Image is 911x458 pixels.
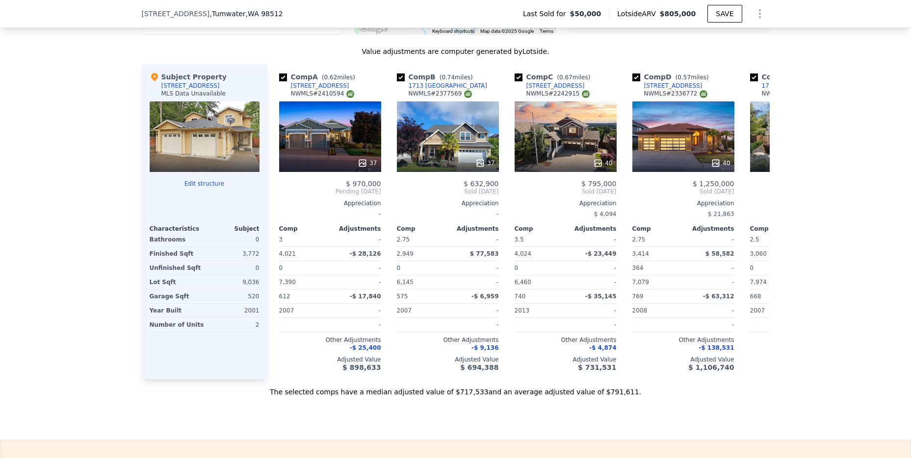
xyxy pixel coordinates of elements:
div: NWMLS # 2253407 [762,90,825,98]
div: Year Built [150,304,203,317]
span: Pending [DATE] [279,188,381,195]
div: 2007 [750,304,799,317]
div: - [685,304,734,317]
span: 0 [279,265,283,271]
span: 7,390 [279,279,296,286]
span: $ 1,106,740 [688,363,734,371]
div: NWMLS # 2410594 [291,90,354,98]
span: $ 731,531 [578,363,616,371]
div: - [450,318,499,332]
div: Appreciation [515,199,617,207]
div: - [568,304,617,317]
span: 6,145 [397,279,414,286]
div: Adjusted Value [515,356,617,363]
div: 2008 [632,304,681,317]
button: Keyboard shortcuts [432,28,474,35]
img: NWMLS Logo [582,90,590,98]
div: 1713 [GEOGRAPHIC_DATA] [409,82,488,90]
button: Show Options [750,4,770,24]
span: 0.62 [324,74,338,81]
img: Google [357,22,390,35]
span: 3,060 [750,250,767,257]
div: Lot Sqft [150,275,203,289]
span: 740 [515,293,526,300]
span: -$ 6,959 [471,293,498,300]
span: 612 [279,293,290,300]
div: 1716 [GEOGRAPHIC_DATA] [762,82,841,90]
span: $ 632,900 [464,180,498,188]
span: $ 970,000 [346,180,381,188]
span: 4,021 [279,250,296,257]
span: Sold [DATE] [397,188,499,195]
div: Comp [279,225,330,233]
a: 1716 [GEOGRAPHIC_DATA] [750,82,841,90]
div: - [568,275,617,289]
div: Subject Property [150,72,227,82]
div: Other Adjustments [397,336,499,344]
span: $ 21,863 [708,211,734,217]
div: Comp [750,225,801,233]
span: 668 [750,293,761,300]
span: 7,974 [750,279,767,286]
span: -$ 23,449 [585,250,617,257]
div: Adjustments [448,225,499,233]
div: - [332,318,381,332]
div: Other Adjustments [632,336,734,344]
span: Map data ©2025 Google [480,28,534,34]
span: 769 [632,293,644,300]
div: 3.5 [515,233,564,246]
span: $ 77,583 [470,250,499,257]
div: Comp E [750,72,830,82]
div: - [332,304,381,317]
a: 1713 [GEOGRAPHIC_DATA] [397,82,488,90]
div: Appreciation [397,199,499,207]
div: - [450,233,499,246]
div: Garage Sqft [150,289,203,303]
span: 4,024 [515,250,531,257]
span: $50,000 [570,9,601,19]
span: 0 [515,265,519,271]
div: Comp A [279,72,359,82]
div: 0 [207,261,260,275]
span: $ 694,388 [460,363,498,371]
button: Edit structure [150,180,260,188]
div: 2 [208,318,259,332]
div: - [279,207,381,221]
span: , Tumwater [209,9,283,19]
span: -$ 17,840 [350,293,381,300]
div: - [397,207,499,221]
div: - [450,261,499,275]
span: 6,460 [515,279,531,286]
span: 0 [397,265,401,271]
span: -$ 63,312 [703,293,734,300]
span: ( miles) [436,74,477,81]
div: Other Adjustments [750,336,852,344]
span: -$ 35,145 [585,293,617,300]
div: - [685,318,734,332]
span: Sold [DATE] [632,188,734,195]
div: Comp [397,225,448,233]
div: Other Adjustments [279,336,381,344]
span: ( miles) [553,74,594,81]
div: Comp [632,225,683,233]
div: 520 [207,289,260,303]
div: Appreciation [279,199,381,207]
div: Bathrooms [150,233,203,246]
a: [STREET_ADDRESS] [632,82,703,90]
div: NWMLS # 2336772 [644,90,707,98]
div: 40 [593,158,612,168]
span: [STREET_ADDRESS] [142,9,210,19]
span: 0 [750,265,754,271]
div: - [450,275,499,289]
img: NWMLS Logo [700,90,707,98]
div: Other Adjustments [515,336,617,344]
div: Unfinished Sqft [150,261,203,275]
div: - [450,304,499,317]
a: [STREET_ADDRESS] [279,82,349,90]
span: -$ 25,400 [350,344,381,351]
div: 2007 [279,304,328,317]
span: -$ 9,136 [471,344,498,351]
div: - [568,233,617,246]
div: - [568,318,617,332]
div: 37 [358,158,377,168]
